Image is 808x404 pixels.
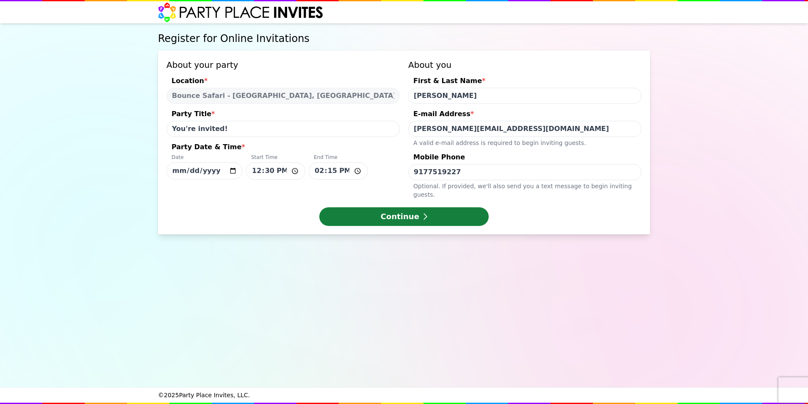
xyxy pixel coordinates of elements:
input: Party Date & Time*DateStart TimeEnd Time [309,162,368,180]
input: E-mail Address*A valid e-mail address is required to begin inviting guests. [408,121,642,137]
div: Location [166,76,400,88]
input: Party Date & Time*DateStart TimeEnd Time [246,162,305,180]
h3: About your party [166,59,400,71]
div: End Time [309,154,368,162]
div: First & Last Name [408,76,642,88]
select: Location* [166,88,400,104]
input: First & Last Name* [408,88,642,104]
h1: Register for Online Invitations [158,32,650,45]
input: Mobile PhoneOptional. If provided, we'll also send you a text message to begin inviting guests. [408,164,642,180]
div: E-mail Address [408,109,642,121]
div: Party Title [166,109,400,121]
div: A valid e-mail address is required to begin inviting guests. [408,137,642,147]
img: Party Place Invites [158,2,324,22]
input: Party Date & Time*DateStart TimeEnd Time [166,162,243,179]
div: Start Time [246,154,305,162]
div: Date [166,154,243,162]
input: Party Title* [166,121,400,137]
h3: About you [408,59,642,71]
button: Continue [319,207,489,226]
div: Optional. If provided, we ' ll also send you a text message to begin inviting guests. [408,180,642,199]
div: Mobile Phone [408,152,642,164]
div: © 2025 Party Place Invites, LLC. [158,387,650,403]
div: Party Date & Time [166,142,400,154]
